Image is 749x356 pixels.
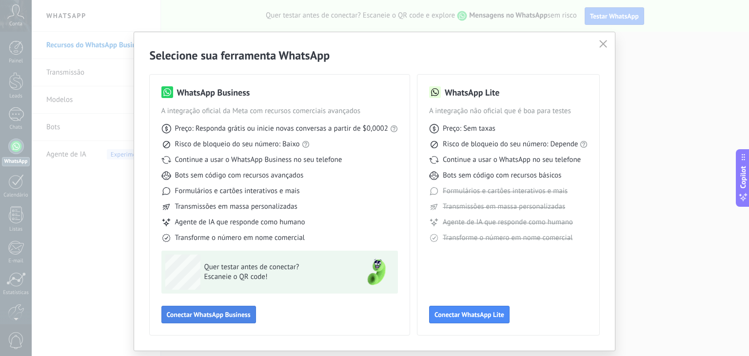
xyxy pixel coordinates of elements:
[175,124,388,134] span: Preço: Responda grátis ou inicie novas conversas a partir de $0,0002
[443,124,495,134] span: Preço: Sem taxas
[429,106,588,116] span: A integração não oficial que é boa para testes
[359,255,394,290] img: green-phone.png
[429,306,510,323] button: Conectar WhatsApp Lite
[443,218,573,227] span: Agente de IA que responde como humano
[175,171,304,180] span: Bots sem código com recursos avançados
[443,139,578,149] span: Risco de bloqueio do seu número: Depende
[738,166,748,189] span: Copilot
[443,202,565,212] span: Transmissões em massa personalizadas
[443,186,568,196] span: Formulários e cartões interativos e mais
[443,171,561,180] span: Bots sem código com recursos básicos
[443,155,581,165] span: Continue a usar o WhatsApp no seu telefone
[175,139,300,149] span: Risco de bloqueio do seu número: Baixo
[445,86,499,99] h3: WhatsApp Lite
[204,272,347,282] span: Escaneie o QR code!
[175,233,305,243] span: Transforme o número em nome comercial
[175,155,342,165] span: Continue a usar o WhatsApp Business no seu telefone
[177,86,250,99] h3: WhatsApp Business
[167,311,251,318] span: Conectar WhatsApp Business
[150,48,600,63] h2: Selecione sua ferramenta WhatsApp
[204,262,347,272] span: Quer testar antes de conectar?
[443,233,572,243] span: Transforme o número em nome comercial
[175,218,305,227] span: Agente de IA que responde como humano
[161,106,398,116] span: A integração oficial da Meta com recursos comerciais avançados
[175,186,300,196] span: Formulários e cartões interativos e mais
[175,202,297,212] span: Transmissões em massa personalizadas
[434,311,504,318] span: Conectar WhatsApp Lite
[161,306,256,323] button: Conectar WhatsApp Business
